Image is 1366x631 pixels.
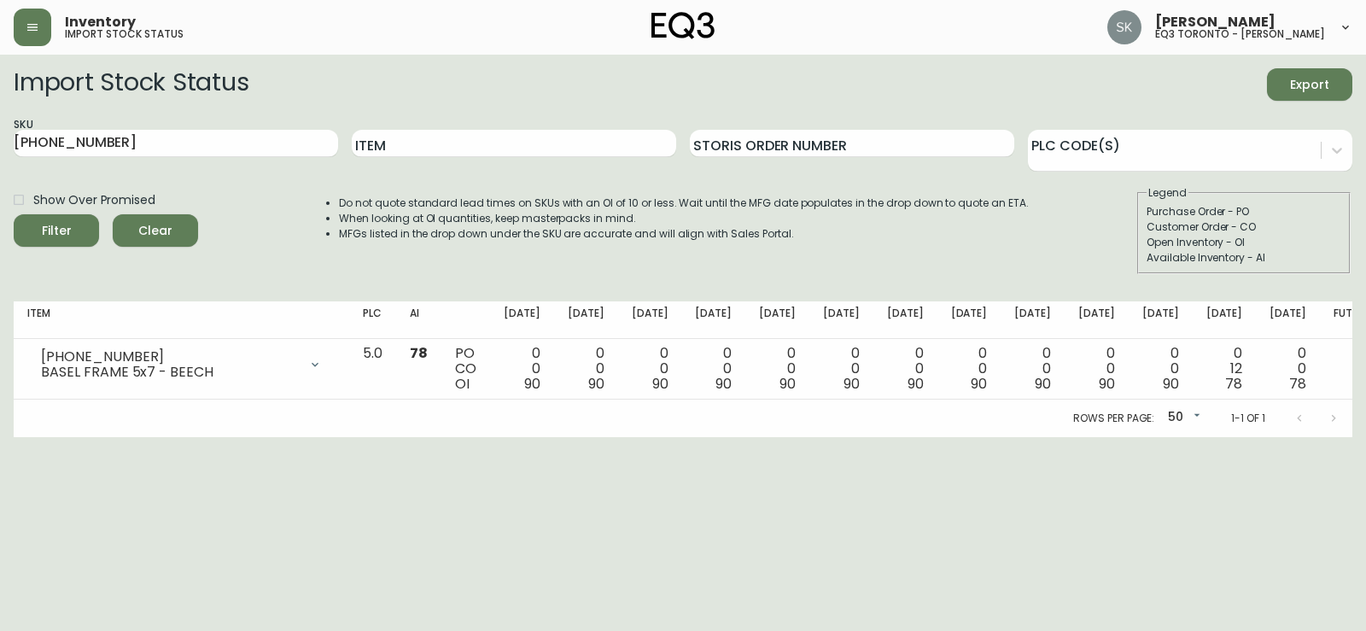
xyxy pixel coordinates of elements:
[1078,346,1115,392] div: 0 0
[632,346,668,392] div: 0 0
[349,301,396,339] th: PLC
[490,301,554,339] th: [DATE]
[504,346,540,392] div: 0 0
[908,374,924,394] span: 90
[823,346,860,392] div: 0 0
[524,374,540,394] span: 90
[1147,219,1341,235] div: Customer Order - CO
[779,374,796,394] span: 90
[65,15,136,29] span: Inventory
[809,301,873,339] th: [DATE]
[1014,346,1051,392] div: 0 0
[14,301,349,339] th: Item
[455,374,470,394] span: OI
[844,374,860,394] span: 90
[887,346,924,392] div: 0 0
[1155,29,1325,39] h5: eq3 toronto - [PERSON_NAME]
[27,346,336,383] div: [PHONE_NUMBER]BASEL FRAME 5x7 - BEECH
[339,211,1029,226] li: When looking at OI quantities, keep masterpacks in mind.
[113,214,198,247] button: Clear
[339,196,1029,211] li: Do not quote standard lead times on SKUs with an OI of 10 or less. Wait until the MFG date popula...
[396,301,441,339] th: AI
[1147,204,1341,219] div: Purchase Order - PO
[1161,404,1204,432] div: 50
[1155,15,1276,29] span: [PERSON_NAME]
[1193,301,1257,339] th: [DATE]
[1289,374,1306,394] span: 78
[1147,235,1341,250] div: Open Inventory - OI
[1147,185,1188,201] legend: Legend
[1231,411,1265,426] p: 1-1 of 1
[618,301,682,339] th: [DATE]
[652,374,668,394] span: 90
[715,374,732,394] span: 90
[65,29,184,39] h5: import stock status
[41,349,298,365] div: [PHONE_NUMBER]
[759,346,796,392] div: 0 0
[1256,301,1320,339] th: [DATE]
[41,365,298,380] div: BASEL FRAME 5x7 - BEECH
[1065,301,1129,339] th: [DATE]
[126,220,184,242] span: Clear
[681,301,745,339] th: [DATE]
[410,343,428,363] span: 78
[1206,346,1243,392] div: 0 12
[745,301,809,339] th: [DATE]
[971,374,987,394] span: 90
[14,214,99,247] button: Filter
[1035,374,1051,394] span: 90
[873,301,937,339] th: [DATE]
[651,12,715,39] img: logo
[1270,346,1306,392] div: 0 0
[951,346,988,392] div: 0 0
[14,68,248,101] h2: Import Stock Status
[33,191,155,209] span: Show Over Promised
[937,301,1001,339] th: [DATE]
[349,339,396,400] td: 5.0
[339,226,1029,242] li: MFGs listed in the drop down under the SKU are accurate and will align with Sales Portal.
[695,346,732,392] div: 0 0
[1267,68,1352,101] button: Export
[554,301,618,339] th: [DATE]
[1142,346,1179,392] div: 0 0
[1099,374,1115,394] span: 90
[1163,374,1179,394] span: 90
[1129,301,1193,339] th: [DATE]
[1147,250,1341,266] div: Available Inventory - AI
[455,346,476,392] div: PO CO
[568,346,604,392] div: 0 0
[1001,301,1065,339] th: [DATE]
[1073,411,1154,426] p: Rows per page:
[1107,10,1141,44] img: 2f4b246f1aa1d14c63ff9b0999072a8a
[1281,74,1339,96] span: Export
[1225,374,1242,394] span: 78
[588,374,604,394] span: 90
